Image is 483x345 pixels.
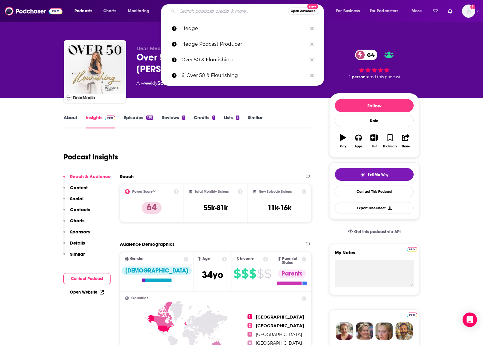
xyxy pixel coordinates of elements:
[351,130,366,152] button: Apps
[70,240,85,246] p: Details
[335,130,351,152] button: Play
[407,247,417,252] img: Podchaser Pro
[202,269,223,281] span: 34 yo
[146,116,153,120] div: 138
[70,174,111,179] p: Reach & Audience
[5,5,62,17] img: Podchaser - Follow, Share and Rate Podcasts
[398,130,414,152] button: Share
[412,7,422,15] span: More
[395,322,413,340] img: Jon Profile
[360,172,365,177] img: tell me why sparkle
[291,10,316,13] span: Open Advanced
[132,189,156,194] h2: Power Score™
[70,185,88,190] p: Content
[203,203,228,212] h3: 55k-81k
[120,174,134,179] h2: Reach
[64,115,77,128] a: About
[181,68,307,83] p: 6. Over 50 & Flourishing
[103,7,116,15] span: Charts
[136,46,165,51] span: Dear Media
[278,270,306,278] div: Parents
[105,116,115,120] img: Podchaser Pro
[372,145,377,148] div: List
[63,273,111,284] button: Contact Podcast
[248,323,252,328] span: 2
[368,172,388,177] span: Tell Me Why
[366,75,400,79] span: rated this podcast
[332,6,367,16] button: open menu
[182,116,185,120] div: 1
[195,189,229,194] h2: Total Monthly Listens
[124,115,153,128] a: Episodes138
[248,332,252,337] span: 3
[462,5,475,18] span: Logged in as tiffanymiller
[120,241,175,247] h2: Audience Demographics
[202,257,210,261] span: Age
[282,257,301,265] span: Parental Status
[194,115,215,128] a: Credits1
[257,269,264,279] span: $
[70,218,84,223] p: Charts
[74,7,92,15] span: Podcasts
[64,152,118,162] h1: Podcast Insights
[256,332,302,337] span: [GEOGRAPHIC_DATA]
[336,7,360,15] span: For Business
[248,314,252,319] span: 1
[248,115,263,128] a: Similar
[335,115,414,127] div: Rate
[407,313,417,317] img: Podchaser Pro
[356,322,373,340] img: Barbara Profile
[382,130,398,152] button: Bookmark
[335,168,414,181] button: tell me why sparkleTell Me Why
[355,145,363,148] div: Apps
[122,266,192,275] div: [DEMOGRAPHIC_DATA]
[407,246,417,252] a: Pro website
[264,269,271,279] span: $
[63,229,90,240] button: Sponsors
[445,6,455,16] a: Show notifications dropdown
[181,36,307,52] p: Hedge Podcast Producer
[366,130,382,152] button: List
[335,202,414,214] button: Export One-Sheet
[161,52,324,68] a: Over 50 & Flourishing
[462,5,475,18] button: Show profile menu
[240,257,254,261] span: Income
[402,145,410,148] div: Share
[407,312,417,317] a: Pro website
[383,145,397,148] div: Bookmark
[259,189,292,194] h2: New Episode Listens
[70,251,85,257] p: Similar
[463,313,477,327] div: Open Intercom Messenger
[167,4,330,18] div: Search podcasts, credits, & more...
[343,224,406,239] a: Get this podcast via API
[335,250,414,260] label: My Notes
[249,269,256,279] span: $
[130,257,144,261] span: Gender
[335,186,414,197] a: Contact This Podcast
[124,6,157,16] button: open menu
[70,290,104,295] a: Open Website
[288,8,318,15] button: Open AdvancedNew
[256,323,304,328] span: [GEOGRAPHIC_DATA]
[70,6,100,16] button: open menu
[70,196,84,202] p: Social
[99,6,120,16] a: Charts
[336,322,353,340] img: Sydney Profile
[181,52,307,68] p: Over 50 & Flourishing
[462,5,475,18] img: User Profile
[340,145,346,148] div: Play
[181,21,307,36] p: Hedge
[307,4,318,9] span: New
[157,80,175,86] a: Society
[335,99,414,112] button: Follow
[355,50,378,60] a: 64
[70,229,90,235] p: Sponsors
[86,115,115,128] a: InsightsPodchaser Pro
[161,68,324,83] a: 6. Over 50 & Flourishing
[63,240,85,251] button: Details
[212,116,215,120] div: 1
[63,207,90,218] button: Contacts
[241,269,248,279] span: $
[63,174,111,185] button: Reach & Audience
[136,80,241,87] div: A weekly podcast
